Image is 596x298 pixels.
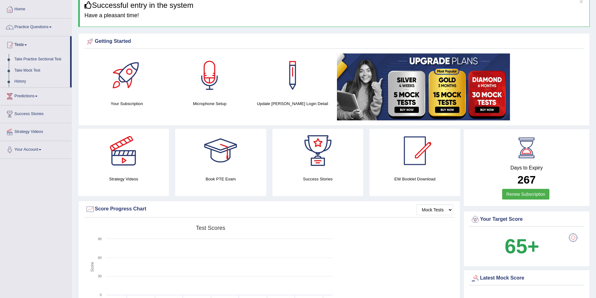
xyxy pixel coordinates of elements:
a: Success Stories [0,105,72,121]
div: Score Progress Chart [85,205,453,214]
h4: Days to Expiry [471,165,583,171]
a: Take Mock Test [12,65,70,76]
div: Getting Started [85,37,583,46]
h4: Strategy Videos [78,176,169,182]
a: Tests [0,36,70,52]
a: Take Practice Sectional Test [12,54,70,65]
h4: EW Booklet Download [369,176,460,182]
text: 30 [98,274,102,278]
a: History [12,76,70,87]
a: Practice Questions [0,18,72,34]
img: small5.jpg [337,53,510,120]
b: 267 [517,174,536,186]
h4: Have a pleasant time! [84,13,585,19]
h4: Update [PERSON_NAME] Login Detail [254,100,331,107]
a: Your Account [0,141,72,157]
text: 60 [98,256,102,260]
a: Predictions [0,88,72,103]
tspan: Score [90,262,94,272]
tspan: Test scores [196,225,225,231]
b: 65+ [505,235,539,258]
a: Renew Subscription [502,189,549,200]
a: Home [0,1,72,16]
text: 0 [100,293,102,297]
div: Your Target Score [471,215,583,224]
div: Latest Mock Score [471,274,583,283]
h4: Your Subscription [89,100,165,107]
a: Strategy Videos [0,123,72,139]
h4: Book PTE Exam [175,176,266,182]
text: 90 [98,237,102,241]
h4: Success Stories [273,176,363,182]
h3: Successful entry in the system [84,1,585,9]
h4: Microphone Setup [171,100,248,107]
